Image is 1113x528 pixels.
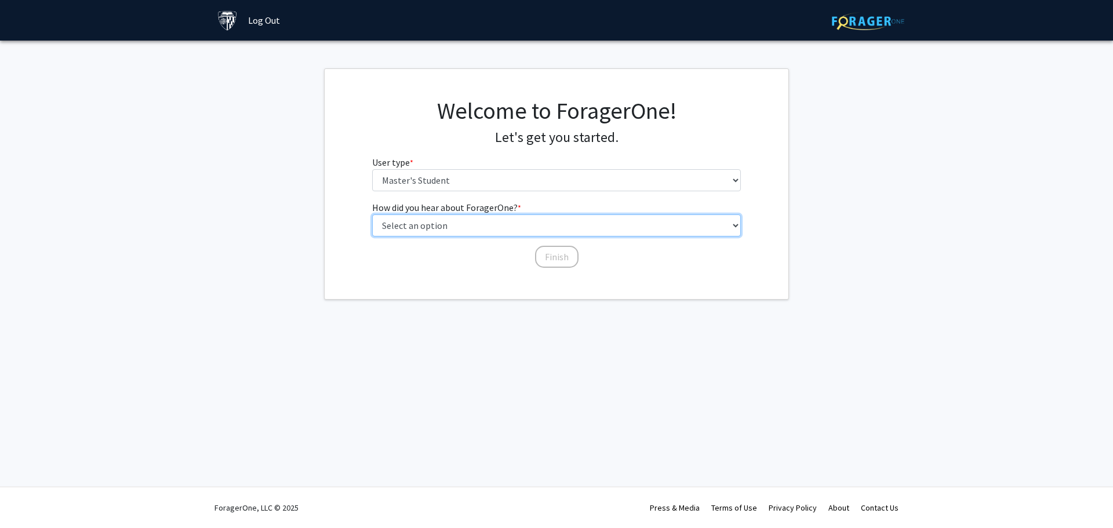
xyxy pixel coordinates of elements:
img: Johns Hopkins University Logo [217,10,238,31]
h1: Welcome to ForagerOne! [372,97,741,125]
iframe: Chat [9,476,49,519]
label: User type [372,155,413,169]
img: ForagerOne Logo [832,12,904,30]
a: Privacy Policy [769,502,817,513]
a: About [828,502,849,513]
a: Terms of Use [711,502,757,513]
div: ForagerOne, LLC © 2025 [214,487,299,528]
a: Contact Us [861,502,899,513]
a: Press & Media [650,502,700,513]
label: How did you hear about ForagerOne? [372,201,521,214]
h4: Let's get you started. [372,129,741,146]
button: Finish [535,246,579,268]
